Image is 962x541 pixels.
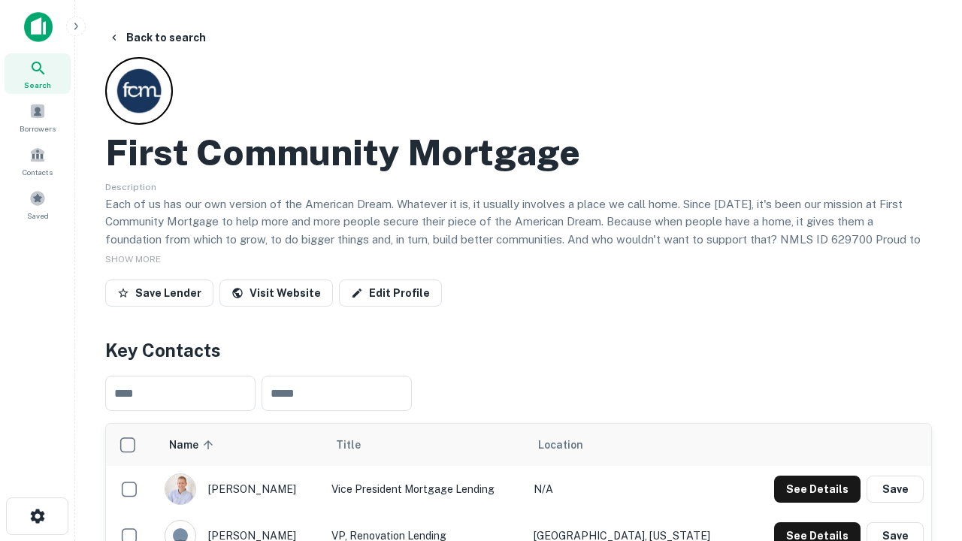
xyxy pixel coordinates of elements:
[102,24,212,51] button: Back to search
[24,12,53,42] img: capitalize-icon.png
[5,184,71,225] a: Saved
[105,254,161,264] span: SHOW MORE
[219,280,333,307] a: Visit Website
[867,476,924,503] button: Save
[538,436,583,454] span: Location
[5,53,71,94] a: Search
[5,97,71,138] a: Borrowers
[526,466,744,512] td: N/A
[887,421,962,493] iframe: Chat Widget
[165,474,195,504] img: 1520878720083
[105,182,156,192] span: Description
[339,280,442,307] a: Edit Profile
[774,476,861,503] button: See Details
[105,195,932,266] p: Each of us has our own version of the American Dream. Whatever it is, it usually involves a place...
[105,131,580,174] h2: First Community Mortgage
[5,141,71,181] a: Contacts
[336,436,380,454] span: Title
[169,436,218,454] span: Name
[324,424,526,466] th: Title
[105,280,213,307] button: Save Lender
[165,473,316,505] div: [PERSON_NAME]
[20,122,56,134] span: Borrowers
[23,166,53,178] span: Contacts
[24,79,51,91] span: Search
[27,210,49,222] span: Saved
[526,424,744,466] th: Location
[105,337,932,364] h4: Key Contacts
[324,466,526,512] td: Vice President Mortgage Lending
[157,424,324,466] th: Name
